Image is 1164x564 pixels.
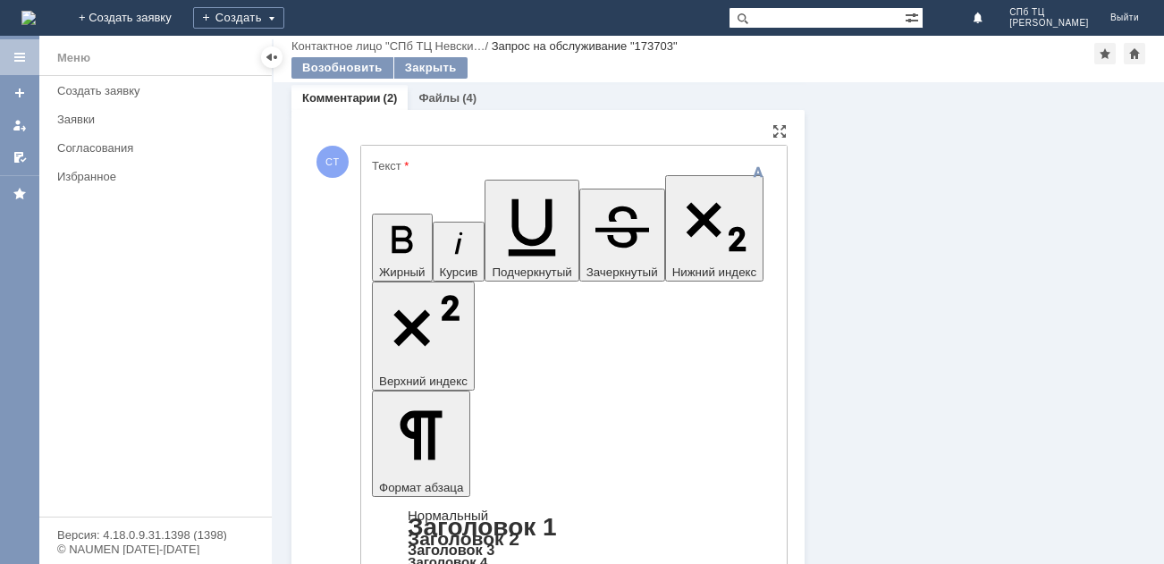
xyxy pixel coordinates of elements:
[905,8,923,25] span: Расширенный поиск
[418,91,460,105] a: Файлы
[384,91,398,105] div: (2)
[316,146,349,178] span: СТ
[672,265,757,279] span: Нижний индекс
[291,39,492,53] div: /
[21,11,36,25] a: Перейти на домашнюю страницу
[433,222,485,282] button: Курсив
[57,47,90,69] div: Меню
[462,91,477,105] div: (4)
[579,189,665,282] button: Зачеркнутый
[21,11,36,25] img: logo
[5,111,34,139] a: Мои заявки
[57,543,254,555] div: © NAUMEN [DATE]-[DATE]
[665,175,764,282] button: Нижний индекс
[50,77,268,105] a: Создать заявку
[586,265,658,279] span: Зачеркнутый
[408,513,557,541] a: Заголовок 1
[372,214,433,282] button: Жирный
[408,542,494,558] a: Заголовок 3
[1124,43,1145,64] div: Сделать домашней страницей
[747,162,769,183] span: Скрыть панель инструментов
[1009,7,1089,18] span: СПб ТЦ
[408,508,488,523] a: Нормальный
[492,265,571,279] span: Подчеркнутый
[261,46,283,68] div: Скрыть меню
[372,160,772,172] div: Текст
[302,91,381,105] a: Комментарии
[379,375,468,388] span: Верхний индекс
[408,528,519,549] a: Заголовок 2
[372,391,470,496] button: Формат абзаца
[57,529,254,541] div: Версия: 4.18.0.9.31.1398 (1398)
[50,134,268,162] a: Согласования
[57,170,241,183] div: Избранное
[57,113,261,126] div: Заявки
[57,84,261,97] div: Создать заявку
[485,180,578,281] button: Подчеркнутый
[772,124,787,139] div: На всю страницу
[372,282,475,391] button: Верхний индекс
[5,79,34,107] a: Создать заявку
[379,481,463,494] span: Формат абзаца
[291,39,485,53] a: Контактное лицо "СПб ТЦ Невски…
[492,39,678,53] div: Запрос на обслуживание "173703"
[193,7,284,29] div: Создать
[1009,18,1089,29] span: [PERSON_NAME]
[5,143,34,172] a: Мои согласования
[379,265,426,279] span: Жирный
[440,265,478,279] span: Курсив
[57,141,261,155] div: Согласования
[50,105,268,133] a: Заявки
[1094,43,1116,64] div: Добавить в избранное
